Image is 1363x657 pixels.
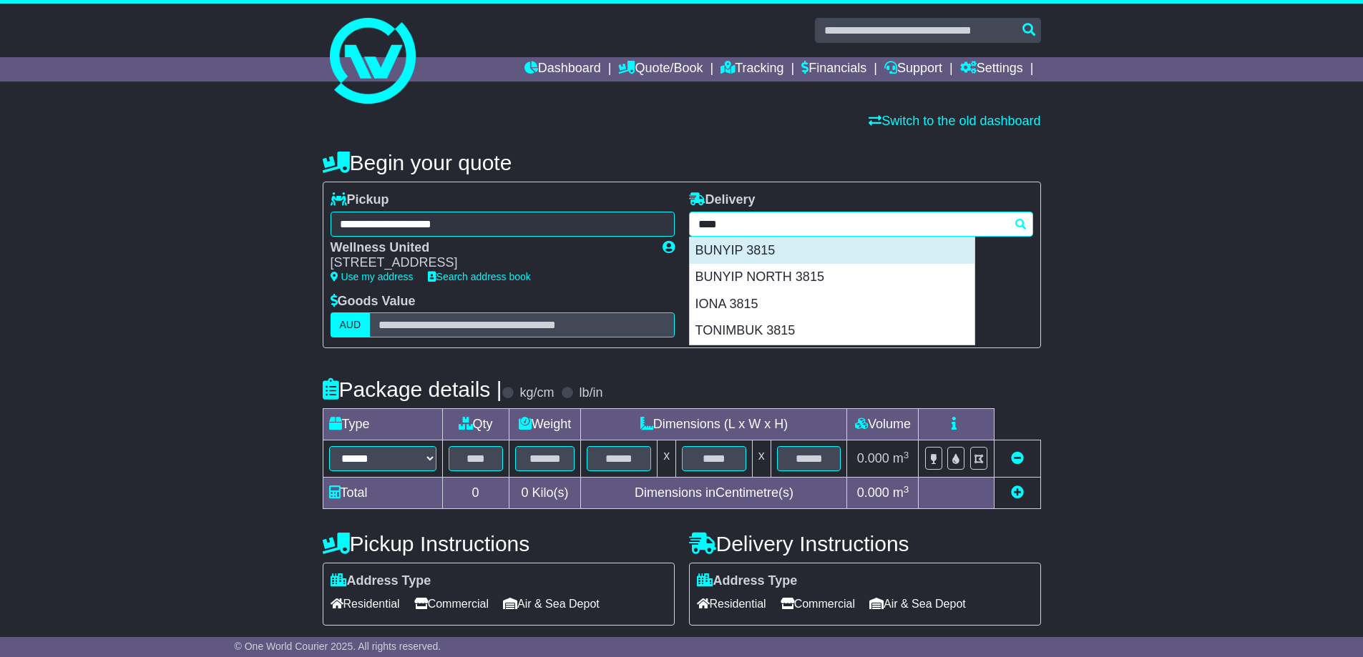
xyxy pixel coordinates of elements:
sup: 3 [904,450,909,460]
div: BUNYIP NORTH 3815 [690,264,974,291]
a: Remove this item [1011,451,1024,465]
a: Search address book [428,271,531,282]
span: © One World Courier 2025. All rights reserved. [235,641,441,652]
td: Total [323,478,442,509]
td: 0 [442,478,509,509]
div: [STREET_ADDRESS] [331,255,648,271]
h4: Delivery Instructions [689,532,1041,555]
a: Settings [960,57,1023,81]
a: Support [884,57,942,81]
td: Qty [442,409,509,440]
sup: 3 [904,484,909,495]
label: Address Type [331,573,431,589]
span: m [893,485,909,500]
div: TONIMBUK 3815 [690,317,974,345]
h4: Package details | [323,377,502,401]
a: Financials [801,57,866,81]
td: Type [323,409,442,440]
label: Address Type [697,573,798,589]
span: Air & Sea Depot [503,593,600,615]
td: Volume [847,409,919,440]
label: lb/in [579,385,602,401]
typeahead: Please provide city [689,212,1033,237]
a: Tracking [720,57,783,81]
h4: Pickup Instructions [323,532,675,555]
label: Delivery [689,192,756,208]
label: Pickup [331,192,389,208]
a: Quote/Book [618,57,703,81]
td: Dimensions (L x W x H) [581,409,847,440]
div: IONA 3815 [690,291,974,318]
span: Commercial [414,593,489,615]
td: Weight [509,409,581,440]
td: x [658,440,676,478]
div: BUNYIP 3815 [690,237,974,265]
td: Dimensions in Centimetre(s) [581,478,847,509]
a: Dashboard [524,57,601,81]
span: 0 [521,485,528,500]
label: Goods Value [331,294,416,310]
span: m [893,451,909,465]
a: Use my address [331,271,414,282]
label: kg/cm [519,385,554,401]
span: 0.000 [857,451,889,465]
span: Residential [697,593,766,615]
span: Residential [331,593,400,615]
div: Wellness United [331,240,648,256]
span: Air & Sea Depot [869,593,966,615]
a: Add new item [1011,485,1024,500]
label: AUD [331,312,371,337]
td: Kilo(s) [509,478,581,509]
h4: Begin your quote [323,151,1041,174]
a: Switch to the old dashboard [869,114,1040,128]
td: x [752,440,771,478]
span: 0.000 [857,485,889,500]
span: Commercial [781,593,855,615]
